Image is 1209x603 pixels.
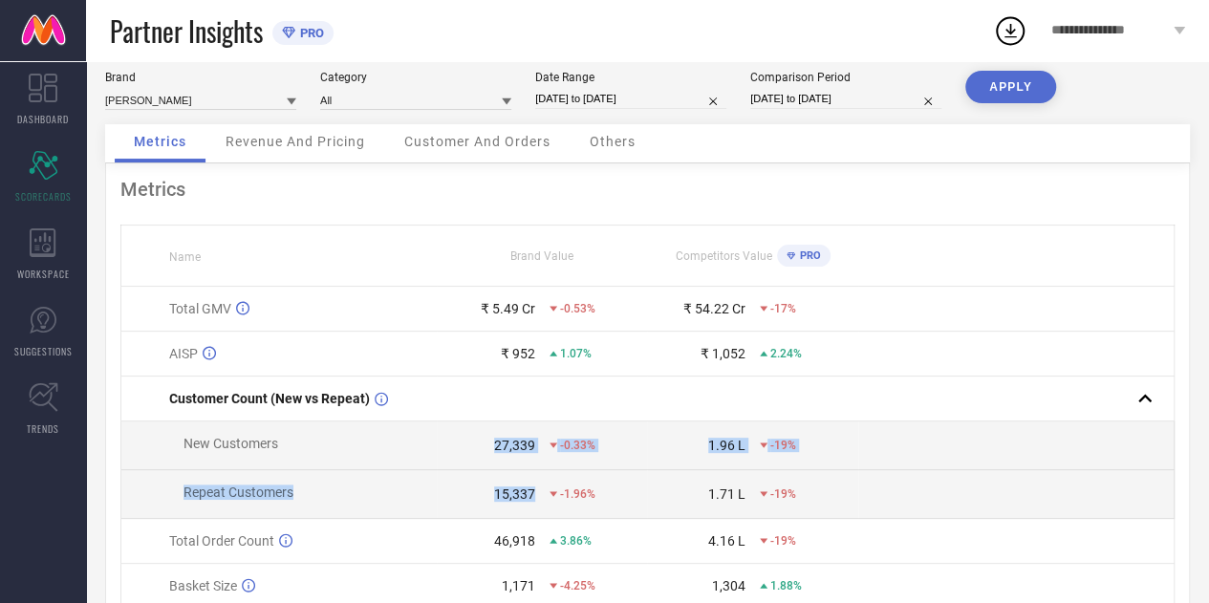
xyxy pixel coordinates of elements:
span: SUGGESTIONS [14,344,73,358]
div: Open download list [993,13,1027,48]
span: -0.53% [560,302,595,315]
span: SCORECARDS [15,189,72,204]
div: 4.16 L [708,533,745,549]
div: 1.96 L [708,438,745,453]
span: TRENDS [27,421,59,436]
span: New Customers [184,436,278,451]
span: PRO [295,26,324,40]
span: Others [590,134,636,149]
span: Total GMV [169,301,231,316]
span: Repeat Customers [184,485,293,500]
span: AISP [169,346,198,361]
span: -19% [770,534,796,548]
input: Select comparison period [750,89,941,109]
div: Metrics [120,178,1175,201]
div: 27,339 [494,438,535,453]
span: Partner Insights [110,11,263,51]
span: -0.33% [560,439,595,452]
div: Date Range [535,71,726,84]
div: 46,918 [494,533,535,549]
span: 1.07% [560,347,592,360]
span: PRO [795,249,821,262]
input: Select date range [535,89,726,109]
span: Brand Value [510,249,573,263]
span: -1.96% [560,487,595,501]
span: Customer And Orders [404,134,551,149]
span: Name [169,250,201,264]
span: -19% [770,487,796,501]
div: ₹ 5.49 Cr [481,301,535,316]
span: -17% [770,302,796,315]
button: APPLY [965,71,1056,103]
div: Comparison Period [750,71,941,84]
span: Revenue And Pricing [226,134,365,149]
div: 1,171 [502,578,535,593]
div: Brand [105,71,296,84]
span: Total Order Count [169,533,274,549]
span: Metrics [134,134,186,149]
span: Customer Count (New vs Repeat) [169,391,370,406]
span: DASHBOARD [17,112,69,126]
div: Category [320,71,511,84]
span: Competitors Value [676,249,772,263]
span: WORKSPACE [17,267,70,281]
span: Basket Size [169,578,237,593]
span: -4.25% [560,579,595,592]
div: ₹ 952 [501,346,535,361]
div: 1,304 [712,578,745,593]
span: 3.86% [560,534,592,548]
div: ₹ 54.22 Cr [683,301,745,316]
span: -19% [770,439,796,452]
span: 1.88% [770,579,802,592]
span: 2.24% [770,347,802,360]
div: 15,337 [494,486,535,502]
div: 1.71 L [708,486,745,502]
div: ₹ 1,052 [701,346,745,361]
